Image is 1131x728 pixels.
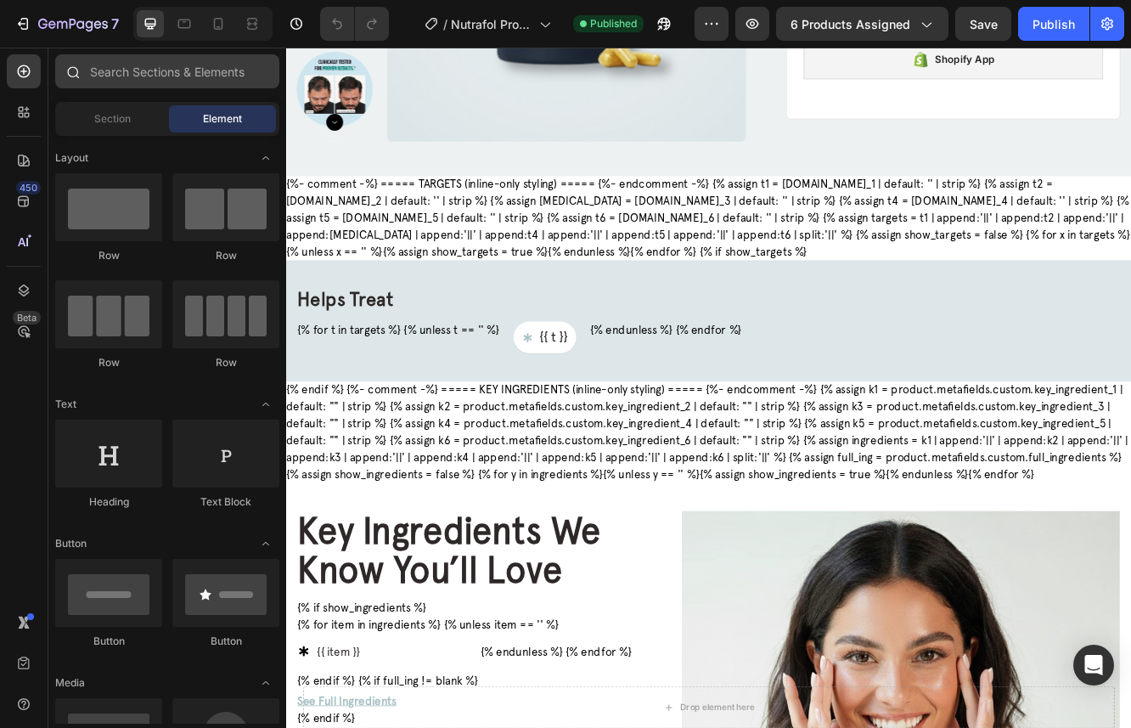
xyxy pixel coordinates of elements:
[172,355,279,370] div: Row
[172,248,279,263] div: Row
[203,111,242,127] span: Element
[1018,7,1089,41] button: Publish
[305,337,340,362] span: {{ t }}
[1033,15,1075,33] div: Publish
[7,7,127,41] button: 7
[443,15,447,33] span: /
[55,634,162,649] div: Button
[14,330,1005,369] div: {% for t in targets %} {% unless t == '' %} {% endunless %} {% endfor %}
[111,14,119,34] p: 7
[55,675,85,691] span: Media
[13,311,41,324] div: Beta
[16,181,41,195] div: 450
[451,15,532,33] span: Nutrafol Product Pages
[55,397,76,412] span: Text
[783,4,855,25] div: Shopify App
[94,111,131,127] span: Section
[55,54,279,88] input: Search Sections & Elements
[320,7,389,41] div: Undo/Redo
[791,15,910,33] span: 6 products assigned
[252,669,279,697] span: Toggle open
[14,291,1005,318] h2: Helps Treat
[14,559,457,652] h2: Key Ingredients We Know You’ll Love
[252,144,279,172] span: Toggle open
[55,150,88,166] span: Layout
[1073,645,1114,686] div: Open Intercom Messenger
[172,634,279,649] div: Button
[590,16,637,31] span: Published
[286,48,1131,728] iframe: Design area
[970,17,998,31] span: Save
[55,494,162,510] div: Heading
[955,7,1011,41] button: Save
[252,530,279,557] span: Toggle open
[55,355,162,370] div: Row
[55,536,87,551] span: Button
[776,7,948,41] button: 6 products assigned
[172,494,279,510] div: Text Block
[252,391,279,418] span: Toggle open
[55,248,162,263] div: Row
